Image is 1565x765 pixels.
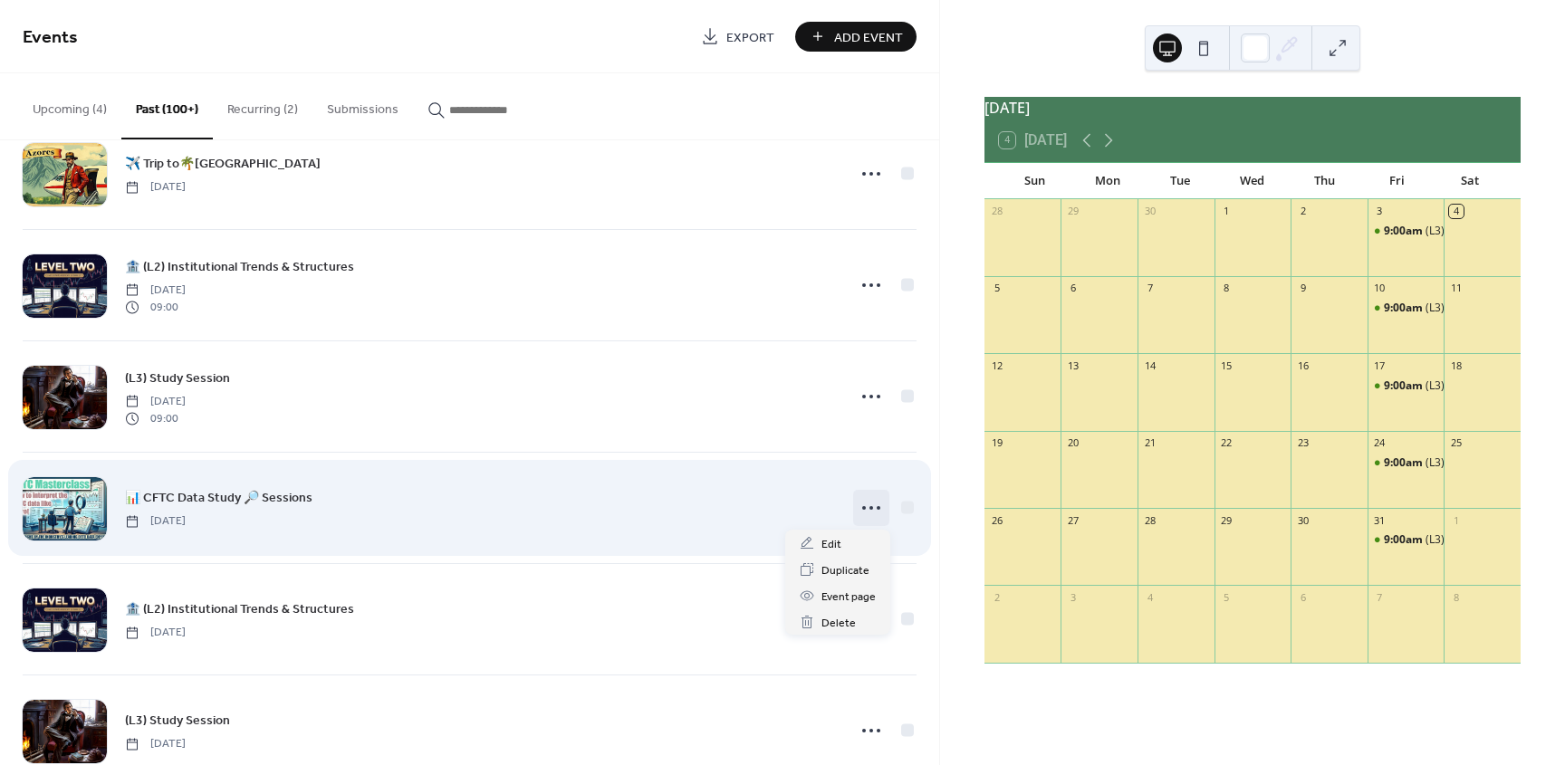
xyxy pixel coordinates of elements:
[1220,282,1234,295] div: 8
[1216,163,1289,199] div: Wed
[125,179,186,196] span: [DATE]
[125,410,186,426] span: 09:00
[1368,224,1445,239] div: (L3) Study Session
[1066,590,1080,604] div: 3
[1296,205,1310,218] div: 2
[1296,436,1310,450] div: 23
[834,28,903,47] span: Add Event
[1289,163,1361,199] div: Thu
[125,598,354,619] a: 🏦 (L2) Institutional Trends & Structures
[1449,205,1463,218] div: 4
[1071,163,1144,199] div: Mon
[1426,378,1517,394] div: (L3) Study Session
[23,20,78,55] span: Events
[1384,455,1426,471] span: 9:00am
[1296,513,1310,527] div: 30
[1296,590,1310,604] div: 6
[990,590,1003,604] div: 2
[125,299,186,315] span: 09:00
[1368,532,1445,548] div: (L3) Study Session
[125,368,230,388] a: (L3) Study Session
[1296,282,1310,295] div: 9
[1361,163,1434,199] div: Fri
[999,163,1071,199] div: Sun
[1220,513,1234,527] div: 29
[1384,224,1426,239] span: 9:00am
[1449,590,1463,604] div: 8
[990,282,1003,295] div: 5
[1368,455,1445,471] div: (L3) Study Session
[125,712,230,731] span: (L3) Study Session
[125,736,186,752] span: [DATE]
[1426,455,1517,471] div: (L3) Study Session
[1143,513,1157,527] div: 28
[125,489,312,508] span: 📊 CFTC Data Study 🔎 Sessions
[125,710,230,731] a: (L3) Study Session
[125,369,230,388] span: (L3) Study Session
[1066,359,1080,372] div: 13
[1144,163,1216,199] div: Tue
[821,588,876,607] span: Event page
[125,625,186,641] span: [DATE]
[1373,359,1387,372] div: 17
[1066,205,1080,218] div: 29
[1384,532,1426,548] span: 9:00am
[1426,224,1517,239] div: (L3) Study Session
[125,155,321,174] span: ✈️ Trip to🌴[GEOGRAPHIC_DATA]
[1449,282,1463,295] div: 11
[795,22,917,52] button: Add Event
[125,487,312,508] a: 📊 CFTC Data Study 🔎 Sessions
[1066,282,1080,295] div: 6
[687,22,788,52] a: Export
[312,73,413,138] button: Submissions
[1220,436,1234,450] div: 22
[125,282,186,299] span: [DATE]
[1449,513,1463,527] div: 1
[821,614,856,633] span: Delete
[18,73,121,138] button: Upcoming (4)
[990,359,1003,372] div: 12
[1066,436,1080,450] div: 20
[1220,205,1234,218] div: 1
[1143,436,1157,450] div: 21
[1143,359,1157,372] div: 14
[1426,301,1517,316] div: (L3) Study Session
[990,205,1003,218] div: 28
[1426,532,1517,548] div: (L3) Study Session
[1434,163,1506,199] div: Sat
[1066,513,1080,527] div: 27
[726,28,774,47] span: Export
[1220,359,1234,372] div: 15
[821,535,841,554] span: Edit
[1373,282,1387,295] div: 10
[125,258,354,277] span: 🏦 (L2) Institutional Trends & Structures
[1373,590,1387,604] div: 7
[125,256,354,277] a: 🏦 (L2) Institutional Trends & Structures
[125,394,186,410] span: [DATE]
[1368,378,1445,394] div: (L3) Study Session
[1143,205,1157,218] div: 30
[1384,301,1426,316] span: 9:00am
[1143,590,1157,604] div: 4
[1220,590,1234,604] div: 5
[990,513,1003,527] div: 26
[213,73,312,138] button: Recurring (2)
[1368,301,1445,316] div: (L3) Study Session
[1143,282,1157,295] div: 7
[821,561,869,580] span: Duplicate
[984,97,1521,119] div: [DATE]
[121,73,213,139] button: Past (100+)
[125,153,321,174] a: ✈️ Trip to🌴[GEOGRAPHIC_DATA]
[125,513,186,530] span: [DATE]
[1373,513,1387,527] div: 31
[1449,359,1463,372] div: 18
[1373,436,1387,450] div: 24
[1384,378,1426,394] span: 9:00am
[1449,436,1463,450] div: 25
[990,436,1003,450] div: 19
[1373,205,1387,218] div: 3
[1296,359,1310,372] div: 16
[125,600,354,619] span: 🏦 (L2) Institutional Trends & Structures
